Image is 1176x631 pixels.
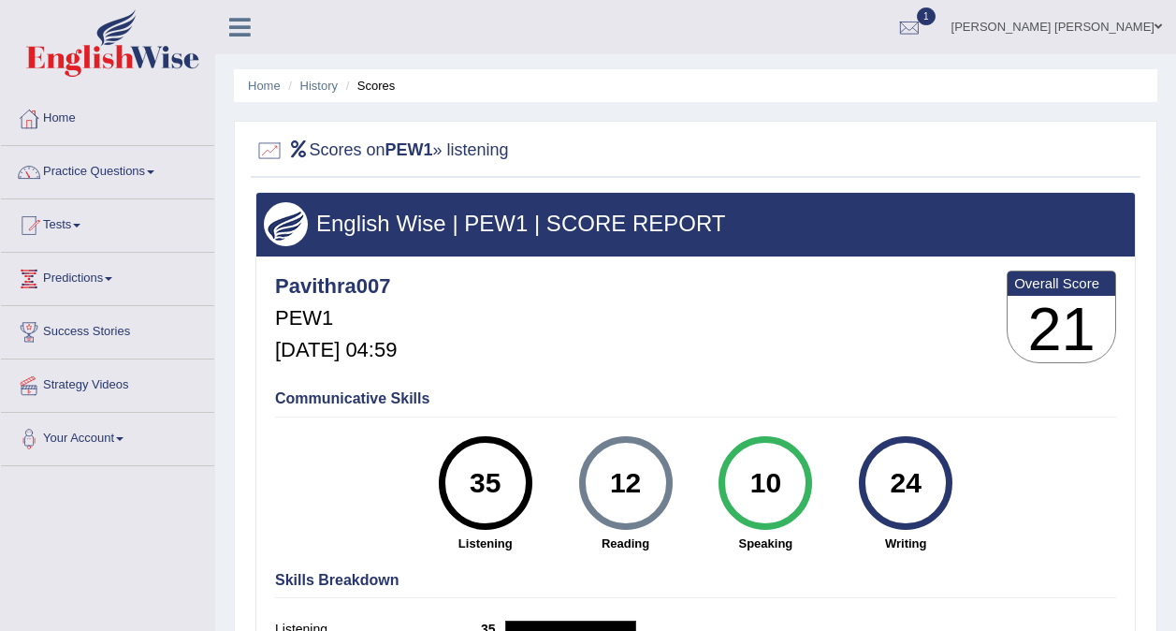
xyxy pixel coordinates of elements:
b: PEW1 [385,140,433,159]
a: Predictions [1,253,214,300]
h3: English Wise | PEW1 | SCORE REPORT [264,212,1127,236]
div: 12 [591,444,660,522]
li: Scores [341,77,396,95]
h4: Pavithra007 [275,275,397,298]
a: Home [1,93,214,139]
b: Overall Score [1014,275,1109,291]
h5: PEW1 [275,307,397,330]
strong: Reading [565,535,687,552]
img: wings.png [264,202,308,246]
strong: Writing [845,535,966,552]
div: 35 [451,444,519,522]
strong: Speaking [704,535,826,552]
a: Your Account [1,413,214,460]
a: Tests [1,199,214,246]
a: Strategy Videos [1,360,214,406]
a: History [300,79,338,93]
a: Success Stories [1,306,214,353]
h4: Skills Breakdown [275,572,1116,589]
div: 10 [732,444,800,522]
h5: [DATE] 04:59 [275,339,397,361]
span: 1 [917,7,936,25]
a: Home [248,79,281,93]
strong: Listening [425,535,546,552]
h2: Scores on » listening [255,137,509,165]
div: 24 [872,444,940,522]
h4: Communicative Skills [275,390,1116,407]
a: Practice Questions [1,146,214,193]
h3: 21 [1008,296,1115,363]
